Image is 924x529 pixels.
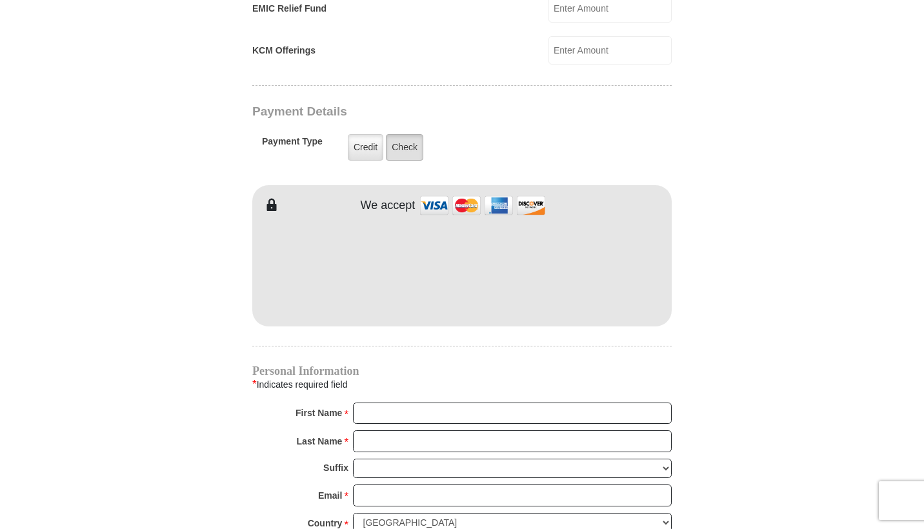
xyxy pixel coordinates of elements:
label: KCM Offerings [252,44,316,57]
h3: Payment Details [252,105,581,119]
h4: We accept [361,199,416,213]
label: EMIC Relief Fund [252,2,326,15]
strong: Email [318,486,342,504]
h4: Personal Information [252,366,672,376]
input: Enter Amount [548,36,672,65]
h5: Payment Type [262,136,323,154]
img: credit cards accepted [418,192,547,219]
strong: First Name [296,404,342,422]
strong: Last Name [297,432,343,450]
label: Credit [348,134,383,161]
label: Check [386,134,423,161]
div: Indicates required field [252,376,672,393]
strong: Suffix [323,459,348,477]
